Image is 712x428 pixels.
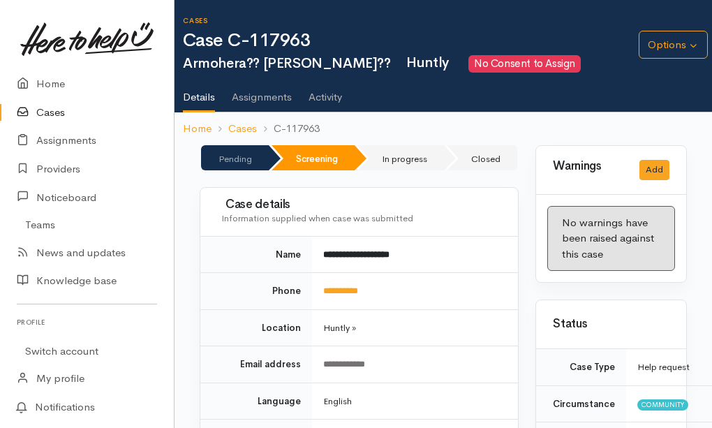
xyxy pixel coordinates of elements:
[553,160,623,173] h3: Warnings
[309,73,342,112] a: Activity
[639,31,708,59] button: Options
[200,346,312,383] td: Email address
[183,121,212,137] a: Home
[468,55,580,73] span: No Consent to Assign
[536,385,626,422] td: Circumstance
[536,349,626,385] td: Case Type
[312,383,518,420] td: English
[183,31,639,51] h1: Case C-117963
[200,273,312,310] td: Phone
[637,399,688,411] span: Community
[183,55,639,73] h2: Armohera?? [PERSON_NAME]??
[323,322,356,334] span: Huntly »
[639,160,669,180] button: Add
[183,73,215,113] a: Details
[357,145,444,170] li: In progress
[228,121,257,137] a: Cases
[399,54,449,71] span: Huntly
[200,383,312,420] td: Language
[257,121,320,137] li: C-117963
[447,145,517,170] li: Closed
[201,145,269,170] li: Pending
[221,212,501,226] div: Information supplied when case was submitted
[183,17,639,24] h6: Cases
[547,206,675,272] div: No warnings have been raised against this case
[200,309,312,346] td: Location
[200,237,312,273] td: Name
[272,145,355,170] li: Screening
[221,198,501,212] h3: Case details
[553,318,669,331] h3: Status
[175,112,712,145] nav: breadcrumb
[17,313,157,332] h6: Profile
[232,73,292,112] a: Assignments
